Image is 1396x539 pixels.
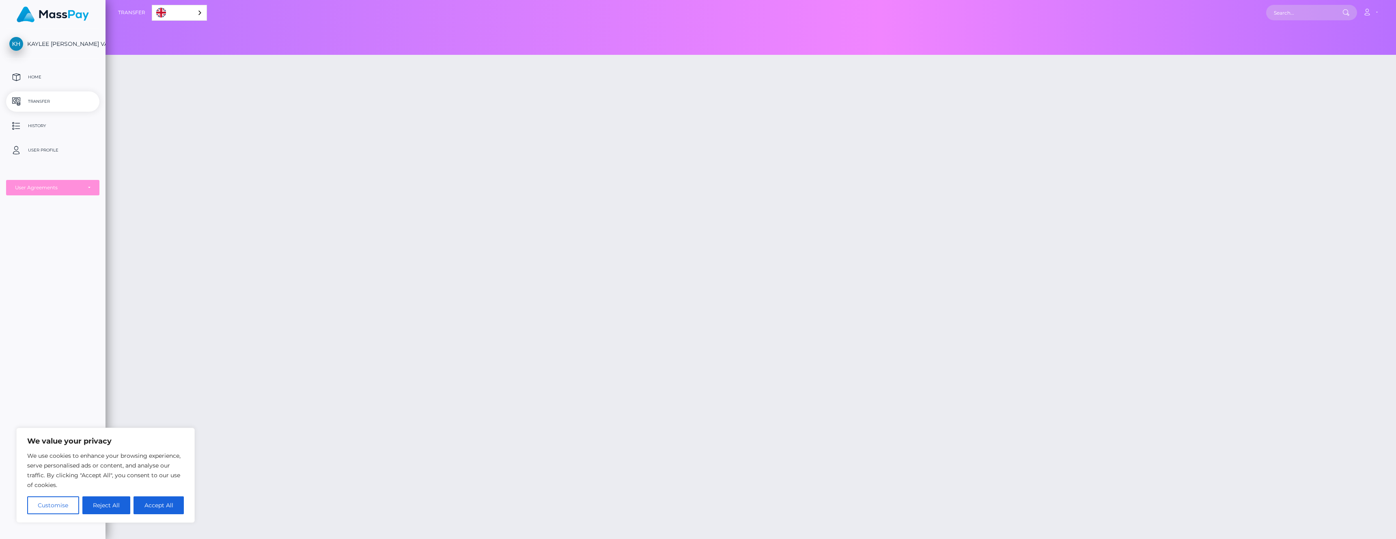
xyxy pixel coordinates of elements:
p: We use cookies to enhance your browsing experience, serve personalised ads or content, and analys... [27,451,184,490]
div: User Agreements [15,184,82,191]
a: Transfer [6,91,99,112]
a: History [6,116,99,136]
button: Customise [27,496,79,514]
button: Accept All [134,496,184,514]
a: Home [6,67,99,87]
button: User Agreements [6,180,99,195]
span: KAYLEE [PERSON_NAME] VAN DER [PERSON_NAME] [6,40,99,48]
a: User Profile [6,140,99,160]
img: MassPay [17,6,89,22]
p: We value your privacy [27,436,184,446]
button: Reject All [82,496,131,514]
p: History [9,120,96,132]
p: Home [9,71,96,83]
aside: Language selected: English [152,5,207,21]
input: Search... [1266,5,1342,20]
p: Transfer [9,95,96,108]
div: Language [152,5,207,21]
p: User Profile [9,144,96,156]
div: We value your privacy [16,428,195,523]
a: English [152,5,207,20]
a: Transfer [118,4,145,21]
